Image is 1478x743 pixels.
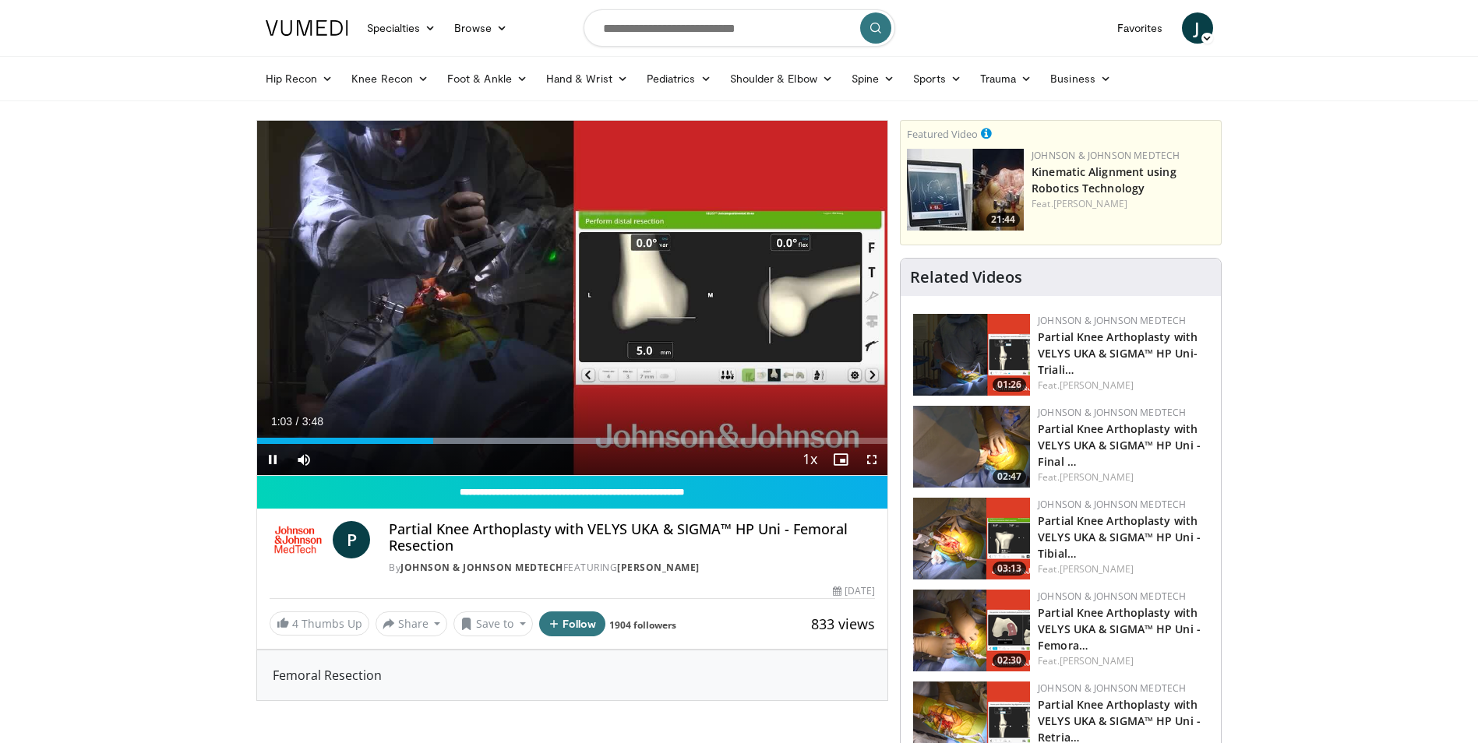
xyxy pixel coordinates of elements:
div: Feat. [1032,197,1215,211]
span: 3:48 [302,415,323,428]
span: 01:26 [993,378,1026,392]
video-js: Video Player [257,121,888,476]
a: 02:47 [913,406,1030,488]
button: Fullscreen [856,444,887,475]
img: 2dac1888-fcb6-4628-a152-be974a3fbb82.png.150x105_q85_crop-smart_upscale.png [913,406,1030,488]
span: 1:03 [271,415,292,428]
button: Pause [257,444,288,475]
div: Feat. [1038,379,1208,393]
button: Share [376,611,448,636]
div: Feat. [1038,562,1208,576]
img: 27e23ca4-618a-4dda-a54e-349283c0b62a.png.150x105_q85_crop-smart_upscale.png [913,590,1030,671]
a: Johnson & Johnson MedTech [1038,498,1186,511]
div: [DATE] [833,584,875,598]
a: 01:26 [913,314,1030,396]
a: [PERSON_NAME] [617,561,700,574]
a: Business [1041,63,1120,94]
input: Search topics, interventions [584,9,895,47]
span: 833 views [811,614,875,633]
span: 4 [292,616,298,631]
span: 02:30 [993,653,1026,667]
a: Knee Recon [342,63,438,94]
a: Specialties [358,12,446,44]
h4: Related Videos [910,268,1022,287]
a: Partial Knee Arthoplasty with VELYS UKA & SIGMA™ HP Uni - Femora… [1038,605,1201,653]
span: 21:44 [986,213,1020,227]
div: Femoral Resection [257,650,888,700]
a: Browse [445,12,517,44]
a: Hip Recon [256,63,343,94]
img: 85482610-0380-4aae-aa4a-4a9be0c1a4f1.150x105_q85_crop-smart_upscale.jpg [907,149,1024,231]
a: [PERSON_NAME] [1060,654,1134,667]
a: Johnson & Johnson MedTech [1038,681,1186,695]
div: By FEATURING [389,561,875,575]
small: Featured Video [907,127,978,141]
img: Johnson & Johnson MedTech [270,521,327,558]
a: Foot & Ankle [438,63,537,94]
a: Partial Knee Arthoplasty with VELYS UKA & SIGMA™ HP Uni - Tibial… [1038,513,1201,561]
span: / [296,415,299,428]
a: Sports [904,63,971,94]
a: Favorites [1108,12,1173,44]
button: Follow [539,611,606,636]
a: Johnson & Johnson MedTech [1032,149,1180,162]
a: [PERSON_NAME] [1060,379,1134,392]
a: Shoulder & Elbow [721,63,842,94]
a: Johnson & Johnson MedTech [1038,406,1186,419]
a: J [1182,12,1213,44]
a: Pediatrics [637,63,721,94]
button: Enable picture-in-picture mode [825,444,856,475]
a: 21:44 [907,149,1024,231]
button: Save to [453,611,533,636]
a: Kinematic Alignment using Robotics Technology [1032,164,1176,195]
img: VuMedi Logo [266,20,348,36]
a: [PERSON_NAME] [1060,470,1134,484]
img: fca33e5d-2676-4c0d-8432-0e27cf4af401.png.150x105_q85_crop-smart_upscale.png [913,498,1030,579]
a: [PERSON_NAME] [1060,562,1134,576]
button: Mute [288,444,319,475]
a: Partial Knee Arthoplasty with VELYS UKA & SIGMA™ HP Uni - Final … [1038,421,1201,469]
a: 4 Thumbs Up [270,611,369,636]
a: 03:13 [913,498,1030,579]
div: Feat. [1038,654,1208,668]
a: Johnson & Johnson MedTech [1038,590,1186,603]
a: Partial Knee Arthoplasty with VELYS UKA & SIGMA™ HP Uni- Triali… [1038,329,1198,377]
span: 02:47 [993,470,1026,484]
a: Johnson & Johnson MedTech [1038,314,1186,327]
a: [PERSON_NAME] [1053,197,1127,210]
h4: Partial Knee Arthoplasty with VELYS UKA & SIGMA™ HP Uni - Femoral Resection [389,521,875,555]
a: P [333,521,370,558]
button: Playback Rate [794,444,825,475]
a: Spine [842,63,904,94]
a: Hand & Wrist [537,63,637,94]
a: Trauma [971,63,1042,94]
a: 1904 followers [609,618,676,632]
a: Johnson & Johnson MedTech [400,561,563,574]
div: Progress Bar [257,438,888,444]
div: Feat. [1038,470,1208,484]
a: 02:30 [913,590,1030,671]
span: 03:13 [993,562,1026,576]
img: 54517014-b7e0-49d7-8366-be4d35b6cc59.png.150x105_q85_crop-smart_upscale.png [913,314,1030,396]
